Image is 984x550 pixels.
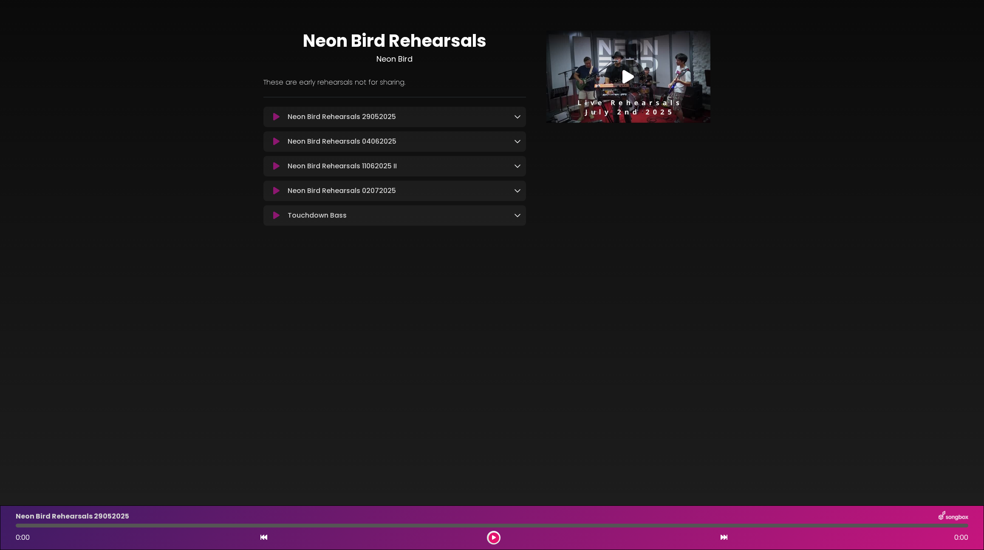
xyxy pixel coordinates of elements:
p: Neon Bird Rehearsals 02072025 [288,186,396,196]
h3: Neon Bird [263,54,526,64]
p: Neon Bird Rehearsals 11062025 II [288,161,397,171]
p: Touchdown Bass [288,210,347,221]
h1: Neon Bird Rehearsals [263,31,526,51]
img: Video Thumbnail [546,31,710,123]
p: These are early rehearsals not for sharing. [263,77,526,88]
p: Neon Bird Rehearsals 04062025 [288,136,396,147]
p: Neon Bird Rehearsals 29052025 [288,112,396,122]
